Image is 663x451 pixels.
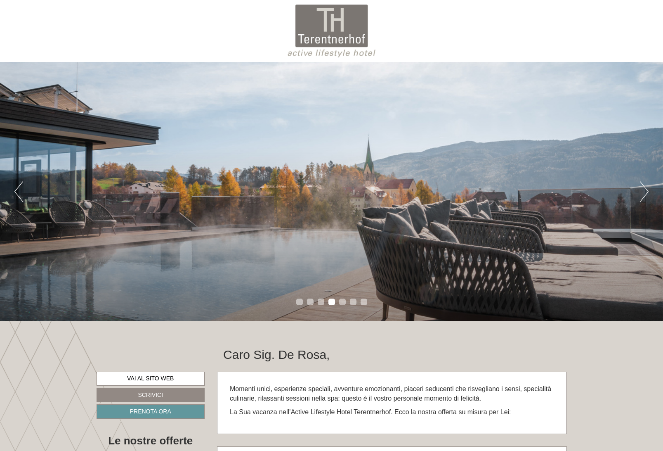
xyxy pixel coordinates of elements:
div: Le nostre offerte [97,433,205,449]
a: Scrivici [97,388,205,402]
a: Prenota ora [97,404,205,419]
p: Momenti unici, esperienze speciali, avventure emozionanti, piaceri seducenti che risvegliano i se... [230,385,554,404]
h1: Caro Sig. De Rosa, [223,348,330,361]
button: Next [640,181,649,202]
a: Vai al sito web [97,372,205,386]
button: Previous [14,181,23,202]
p: La Sua vacanza nell’Active Lifestyle Hotel Terentnerhof. Ecco la nostra offerta su misura per Lei: [230,408,554,417]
